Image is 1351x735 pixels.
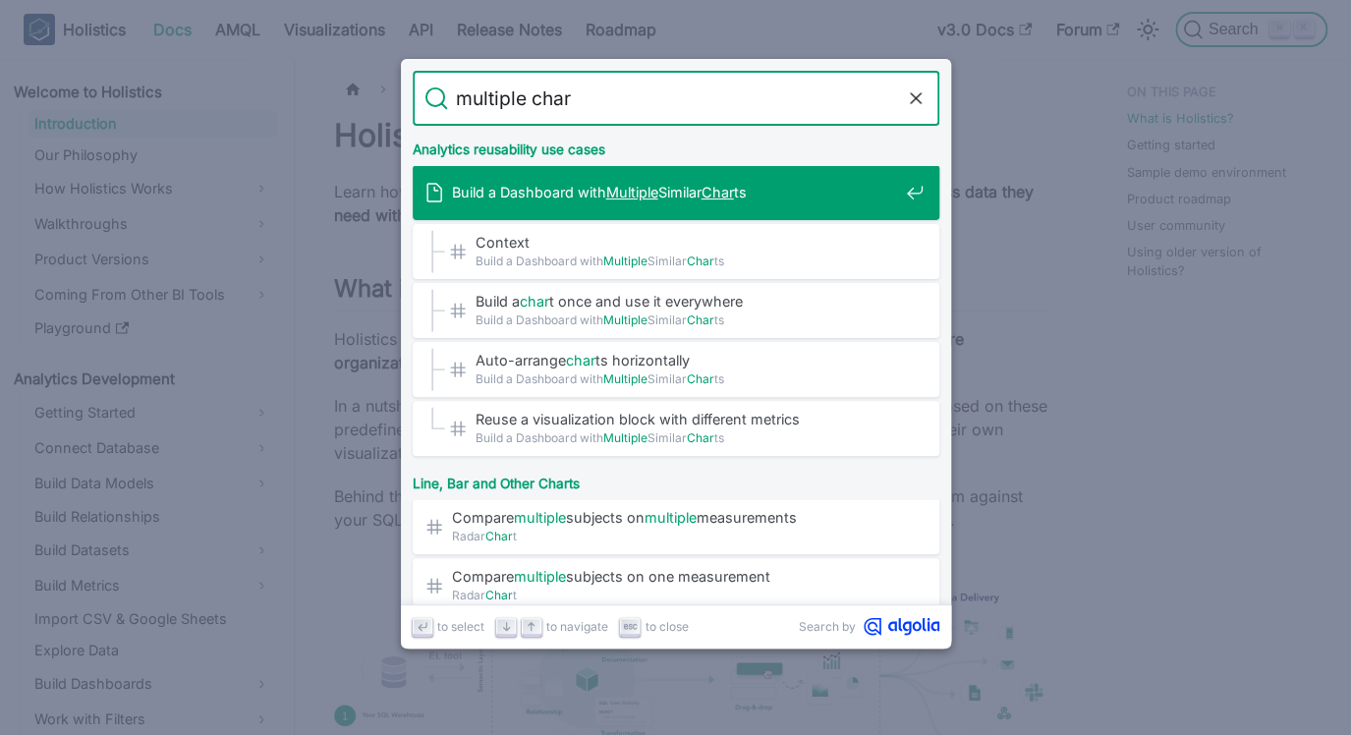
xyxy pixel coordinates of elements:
[413,401,939,456] a: Reuse a visualization block with different metrics​Build a Dashboard withMultipleSimilarCharts
[452,586,898,604] span: Radar t
[415,619,429,634] svg: Enter key
[437,617,484,636] span: to select
[409,460,943,499] div: Line, Bar and Other Charts
[413,224,939,279] a: Context​Build a Dashboard withMultipleSimilarCharts
[452,508,898,527] span: Compare subjects on measurements​
[603,371,647,386] mark: Multiple
[687,430,714,445] mark: Char
[606,184,658,200] mark: Multiple
[687,371,714,386] mark: Char
[476,428,898,447] span: Build a Dashboard with Similar ts
[687,312,714,327] mark: Char
[524,619,538,634] svg: Arrow up
[702,184,734,200] mark: Char
[514,568,566,585] mark: multiple
[476,311,898,329] span: Build a Dashboard with Similar ts
[413,558,939,613] a: Comparemultiplesubjects on one measurement​RadarChart
[485,529,513,543] mark: Char
[864,617,939,636] svg: Algolia
[476,233,898,252] span: Context​
[799,617,856,636] span: Search by
[623,619,638,634] svg: Escape key
[603,254,647,268] mark: Multiple
[566,352,595,368] mark: char
[476,292,898,311] span: Build a t once and use it everywhere​
[476,369,898,388] span: Build a Dashboard with Similar ts
[413,499,939,554] a: Comparemultiplesubjects onmultiplemeasurements​RadarChart
[603,430,647,445] mark: Multiple
[646,617,689,636] span: to close
[499,619,514,634] svg: Arrow down
[799,617,939,636] a: Search byAlgolia
[476,252,898,270] span: Build a Dashboard with Similar ts
[452,183,898,201] span: Build a Dashboard with Similar ts
[687,254,714,268] mark: Char
[476,410,898,428] span: Reuse a visualization block with different metrics​
[413,283,939,338] a: Build achart once and use it everywhere​Build a Dashboard withMultipleSimilarCharts
[520,293,549,310] mark: char
[546,617,608,636] span: to navigate
[603,312,647,327] mark: Multiple
[485,588,513,602] mark: Char
[452,527,898,545] span: Radar t
[904,86,928,110] button: Clear the query
[409,126,943,165] div: Analytics reusability use cases
[514,509,566,526] mark: multiple
[476,351,898,369] span: Auto-arrange ts horizontally​
[413,165,939,220] a: Build a Dashboard withMultipleSimilarCharts
[452,567,898,586] span: Compare subjects on one measurement​
[645,509,697,526] mark: multiple
[448,71,904,126] input: Search docs
[413,342,939,397] a: Auto-arrangecharts horizontally​Build a Dashboard withMultipleSimilarCharts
